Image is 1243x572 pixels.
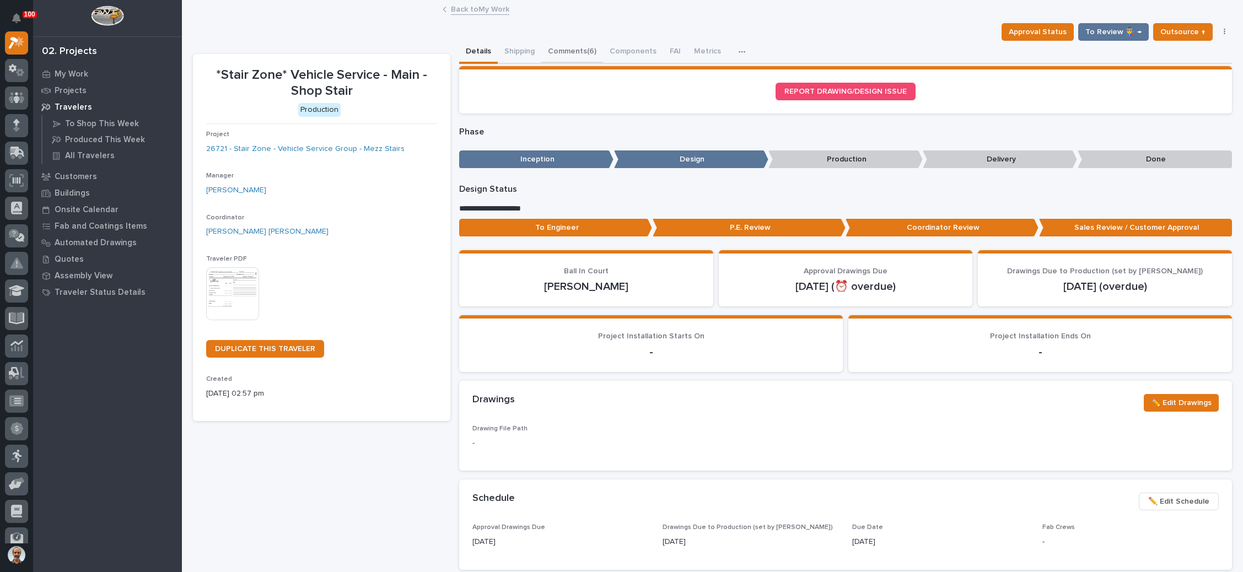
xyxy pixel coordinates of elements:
p: [DATE] [472,536,649,548]
p: To Engineer [459,219,652,237]
span: Project Installation Starts On [598,332,704,340]
span: Project [206,131,229,138]
button: FAI [663,41,687,64]
p: [DATE] [852,536,1029,548]
span: Drawings Due to Production (set by [PERSON_NAME]) [1007,267,1203,275]
a: Automated Drawings [33,234,182,251]
div: 02. Projects [42,46,97,58]
button: Details [459,41,498,64]
p: Projects [55,86,87,96]
p: Delivery [923,150,1077,169]
p: *Stair Zone* Vehicle Service - Main - Shop Stair [206,67,437,99]
span: Approval Drawings Due [472,524,545,531]
a: [PERSON_NAME] [206,185,266,196]
p: To Shop This Week [65,119,139,129]
p: Fab and Coatings Items [55,222,147,231]
span: Drawing File Path [472,425,528,432]
p: Design Status [459,184,1232,195]
p: Done [1078,150,1232,169]
p: [DATE] (overdue) [991,280,1219,293]
button: To Review 👨‍🏭 → [1078,23,1149,41]
span: Due Date [852,524,883,531]
span: Traveler PDF [206,256,247,262]
p: Sales Review / Customer Approval [1039,219,1232,237]
span: Coordinator [206,214,244,221]
p: Travelers [55,102,92,112]
a: Onsite Calendar [33,201,182,218]
button: Approval Status [1002,23,1074,41]
a: All Travelers [42,148,182,163]
button: users-avatar [5,543,28,566]
span: Ball In Court [564,267,609,275]
a: Assembly View [33,267,182,284]
a: Quotes [33,251,182,267]
a: Customers [33,168,182,185]
a: Fab and Coatings Items [33,218,182,234]
a: DUPLICATE THIS TRAVELER [206,340,324,358]
span: ✏️ Edit Schedule [1148,495,1209,508]
span: Manager [206,172,234,179]
span: REPORT DRAWING/DESIGN ISSUE [784,88,907,95]
h2: Schedule [472,493,515,505]
p: Production [768,150,923,169]
p: Coordinator Review [846,219,1038,237]
button: ✏️ Edit Schedule [1139,493,1219,510]
a: REPORT DRAWING/DESIGN ISSUE [776,83,916,100]
img: Workspace Logo [91,6,123,26]
p: - [1042,536,1219,548]
span: ✏️ Edit Drawings [1151,396,1212,409]
span: Outsource ↑ [1160,25,1206,39]
p: - [472,438,475,449]
p: Design [614,150,768,169]
h2: Drawings [472,394,515,406]
p: Quotes [55,255,84,265]
span: To Review 👨‍🏭 → [1085,25,1142,39]
span: Approval Drawings Due [804,267,887,275]
p: Assembly View [55,271,112,281]
a: My Work [33,66,182,82]
a: Produced This Week [42,132,182,147]
p: [PERSON_NAME] [472,280,700,293]
span: Fab Crews [1042,524,1075,531]
p: [DATE] 02:57 pm [206,388,437,400]
span: Project Installation Ends On [990,332,1091,340]
p: Buildings [55,188,90,198]
a: Back toMy Work [451,2,509,15]
a: [PERSON_NAME] [PERSON_NAME] [206,226,329,238]
a: To Shop This Week [42,116,182,131]
p: Produced This Week [65,135,145,145]
p: 100 [24,10,35,18]
div: Production [298,103,341,117]
p: All Travelers [65,151,115,161]
p: Customers [55,172,97,182]
p: My Work [55,69,88,79]
p: Traveler Status Details [55,288,146,298]
p: Automated Drawings [55,238,137,248]
p: [DATE] (⏰ overdue) [732,280,960,293]
div: Notifications100 [14,13,28,31]
button: Comments (6) [541,41,603,64]
a: 26721 - Stair Zone - Vehicle Service Group - Mezz Stairs [206,143,405,155]
p: Phase [459,127,1232,137]
span: Created [206,376,232,382]
a: Projects [33,82,182,99]
a: Traveler Status Details [33,284,182,300]
p: Inception [459,150,614,169]
button: Shipping [498,41,541,64]
a: Travelers [33,99,182,115]
span: Drawings Due to Production (set by [PERSON_NAME]) [663,524,833,531]
button: Components [603,41,663,64]
span: DUPLICATE THIS TRAVELER [215,345,315,353]
button: Metrics [687,41,728,64]
button: Notifications [5,7,28,30]
p: - [862,346,1219,359]
p: [DATE] [663,536,839,548]
p: - [472,346,830,359]
button: ✏️ Edit Drawings [1144,394,1219,412]
span: Approval Status [1009,25,1067,39]
button: Outsource ↑ [1153,23,1213,41]
a: Buildings [33,185,182,201]
p: Onsite Calendar [55,205,119,215]
p: P.E. Review [653,219,846,237]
